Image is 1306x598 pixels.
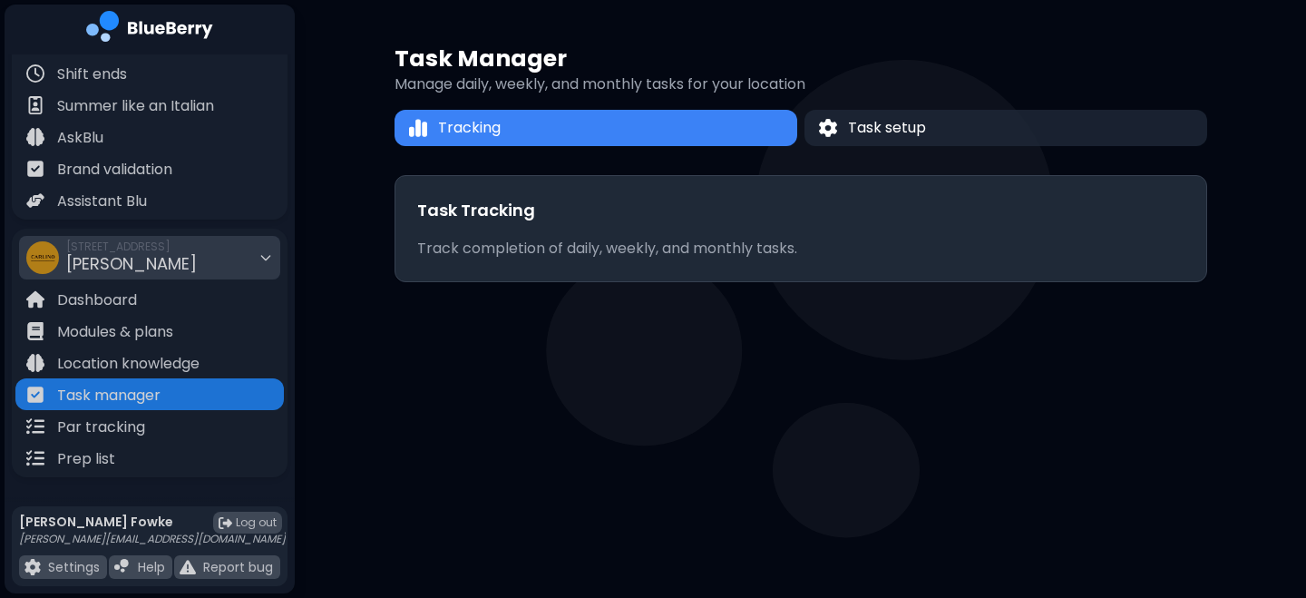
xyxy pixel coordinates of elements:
[48,559,100,575] p: Settings
[26,322,44,340] img: file icon
[26,386,44,404] img: file icon
[395,110,797,146] button: TrackingTracking
[26,191,44,210] img: file icon
[24,559,41,575] img: file icon
[819,119,837,138] img: Task setup
[26,160,44,178] img: file icon
[417,198,1184,223] h2: Task Tracking
[57,127,103,149] p: AskBlu
[86,11,213,48] img: company logo
[26,241,59,274] img: company thumbnail
[26,449,44,467] img: file icon
[438,117,501,139] span: Tracking
[138,559,165,575] p: Help
[26,290,44,309] img: file icon
[26,128,44,146] img: file icon
[19,532,286,546] p: [PERSON_NAME][EMAIL_ADDRESS][DOMAIN_NAME]
[66,240,197,254] span: [STREET_ADDRESS]
[26,96,44,114] img: file icon
[203,559,273,575] p: Report bug
[848,117,926,139] span: Task setup
[180,559,196,575] img: file icon
[236,515,277,530] span: Log out
[66,252,197,275] span: [PERSON_NAME]
[114,559,131,575] img: file icon
[417,238,1184,260] p: Track completion of daily, weekly, and monthly tasks.
[57,448,115,470] p: Prep list
[57,159,172,181] p: Brand validation
[804,110,1207,146] button: Task setupTask setup
[26,64,44,83] img: file icon
[57,95,214,117] p: Summer like an Italian
[19,514,286,530] p: [PERSON_NAME] Fowke
[219,516,232,530] img: logout
[409,118,427,139] img: Tracking
[57,353,200,375] p: Location knowledge
[395,74,1207,95] p: Manage daily, weekly, and monthly tasks for your location
[57,289,137,311] p: Dashboard
[26,354,44,372] img: file icon
[26,417,44,436] img: file icon
[57,191,147,212] p: Assistant Blu
[57,64,127,85] p: Shift ends
[395,44,1207,74] h1: Task Manager
[57,385,161,407] p: Task manager
[57,321,173,343] p: Modules & plans
[57,417,145,438] p: Par tracking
